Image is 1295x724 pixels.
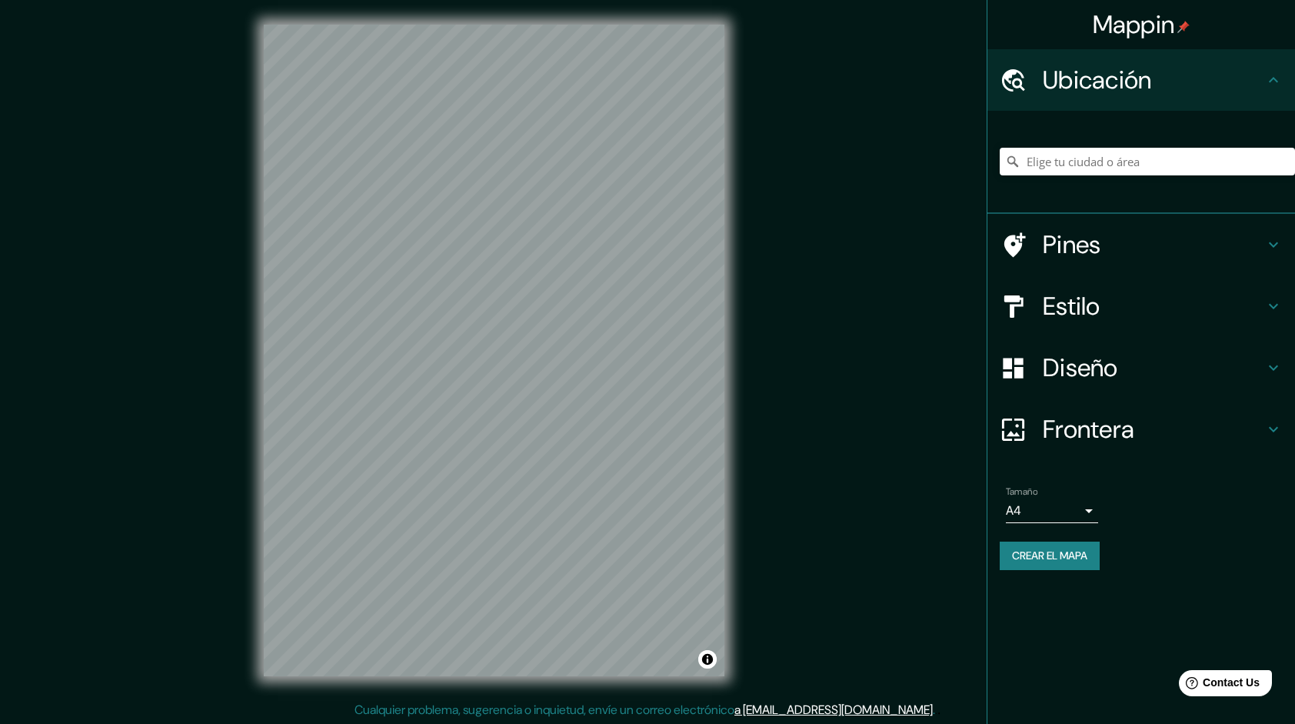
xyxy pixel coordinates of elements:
div: . [935,701,937,719]
div: Pines [987,214,1295,275]
img: pin-icon.png [1177,21,1190,33]
h4: Estilo [1043,291,1264,322]
h4: Pines [1043,229,1264,260]
div: Diseño [987,337,1295,399]
label: Tamaño [1006,485,1037,499]
div: Ubicación [987,49,1295,111]
button: Alternar atribución [698,650,717,669]
div: A4 [1006,499,1098,523]
div: . [937,701,940,719]
button: Crear el mapa [1000,542,1100,570]
iframe: Help widget launcher [1158,664,1278,707]
input: Elige tu ciudad o área [1000,148,1295,175]
div: Frontera [987,399,1295,460]
h4: Frontera [1043,414,1264,445]
font: Mappin [1093,8,1175,41]
p: Cualquier problema, sugerencia o inquietud, envíe un correo electrónico . [355,701,935,719]
h4: Diseño [1043,352,1264,383]
canvas: Mapa [264,25,724,676]
a: a [EMAIL_ADDRESS][DOMAIN_NAME] [734,702,933,718]
h4: Ubicación [1043,65,1264,95]
font: Crear el mapa [1012,546,1087,566]
div: Estilo [987,275,1295,337]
